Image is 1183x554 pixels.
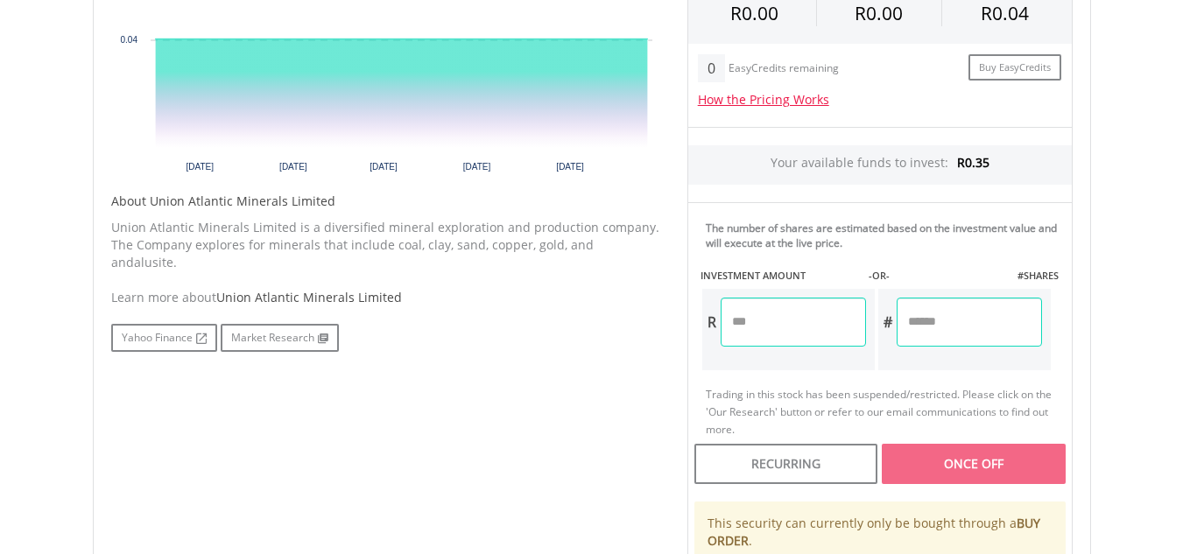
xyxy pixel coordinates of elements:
h5: About Union Atlantic Minerals Limited [111,193,661,210]
label: #SHARES [1018,269,1059,283]
a: Yahoo Finance [111,324,217,352]
span: R0.00 [855,1,903,25]
span: R0.35 [957,154,989,171]
div: Learn more about [111,289,661,306]
text: [DATE] [556,162,584,172]
text: 0.04 [120,35,137,45]
text: [DATE] [279,162,307,172]
div: The number of shares are estimated based on the investment value and will execute at the live price. [706,221,1065,250]
text: [DATE] [370,162,398,172]
div: Once Off [882,444,1065,484]
b: BUY ORDER [708,515,1040,549]
a: Market Research [221,324,339,352]
span: R0.00 [730,1,778,25]
label: -OR- [869,269,890,283]
a: How the Pricing Works [698,91,829,108]
text: [DATE] [462,162,490,172]
span: R0.04 [981,1,1029,25]
div: EasyCredits remaining [729,62,839,77]
div: Your available funds to invest: [688,145,1072,185]
div: R [702,298,721,347]
span: Union Atlantic Minerals Limited [216,289,402,305]
p: Union Atlantic Minerals Limited is a diversified mineral exploration and production company. The ... [111,219,661,271]
label: INVESTMENT AMOUNT [701,269,806,283]
text: [DATE] [186,162,214,172]
div: # [878,298,897,347]
span: Trading in this stock has been suspended/restricted. Please click on the 'Our Research' button or... [706,387,1052,437]
div: Recurring [694,444,877,484]
div: 0 [698,54,725,82]
a: Buy EasyCredits [968,54,1061,81]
